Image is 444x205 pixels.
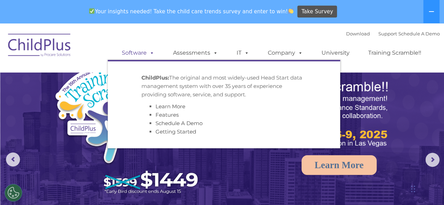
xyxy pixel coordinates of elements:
a: Company [261,46,310,60]
a: Schedule A Demo [398,31,440,36]
a: Software [115,46,161,60]
a: Schedule A Demo [155,120,203,127]
a: Learn More [301,155,377,175]
a: IT [230,46,256,60]
a: Assessments [166,46,225,60]
font: | [346,31,440,36]
iframe: Chat Widget [409,171,444,205]
a: Learn More [155,103,185,110]
p: The original and most widely-used Head Start data management system with over 35 years of experie... [141,74,306,99]
a: Support [378,31,397,36]
div: Drag [411,178,415,199]
img: ✅ [89,8,94,14]
span: Phone number [98,75,127,80]
img: 👏 [288,8,293,14]
a: Take Survey [297,6,337,18]
strong: ChildPlus: [141,74,169,81]
a: Download [346,31,370,36]
a: Getting Started [155,128,196,135]
a: University [314,46,357,60]
a: Features [155,111,179,118]
span: Your insights needed! Take the child care trends survey and enter to win! [86,5,297,18]
button: Cookies Settings [5,184,22,201]
a: Training Scramble!! [361,46,428,60]
span: Take Survey [301,6,333,18]
span: Last name [98,46,119,52]
img: ChildPlus by Procare Solutions [5,29,75,64]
